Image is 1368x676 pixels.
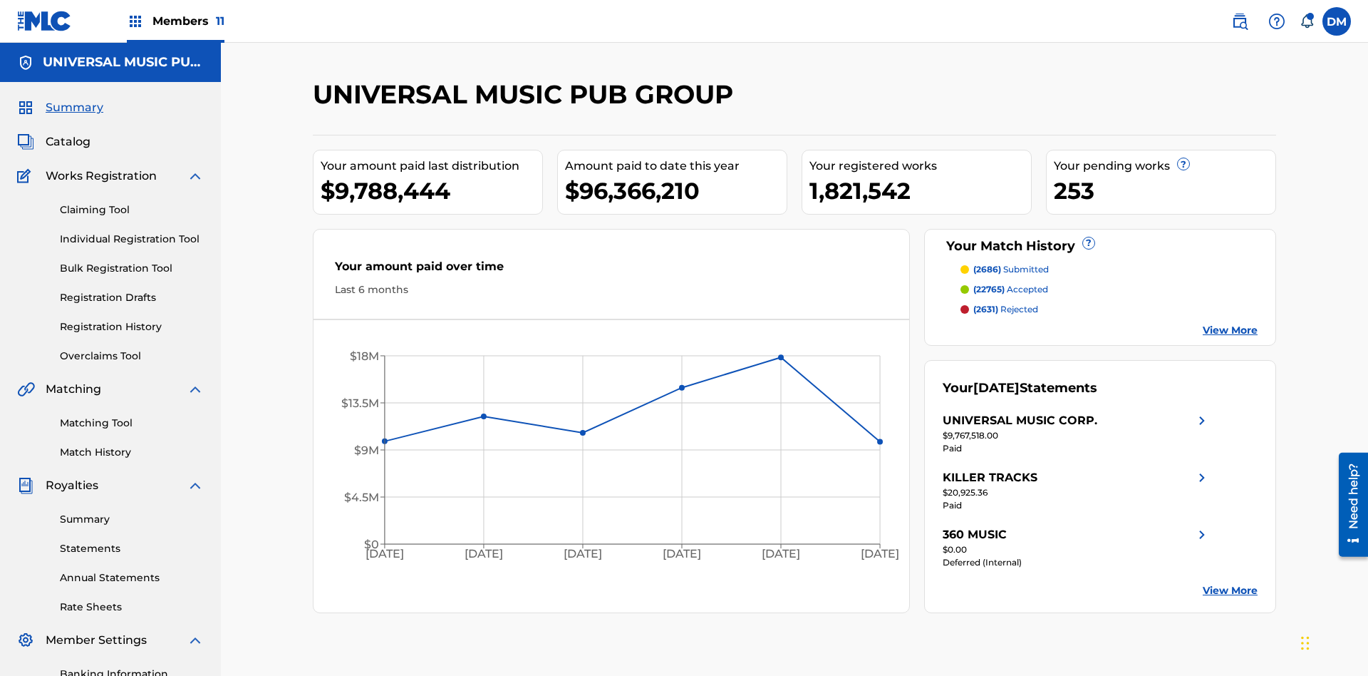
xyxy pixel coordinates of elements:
[809,158,1031,175] div: Your registered works
[943,469,1211,512] a: KILLER TRACKSright chevron icon$20,925.36Paid
[46,99,103,116] span: Summary
[943,412,1211,455] a: UNIVERSAL MUSIC CORP.right chevron icon$9,767,518.00Paid
[17,632,34,649] img: Member Settings
[17,381,35,398] img: Matching
[17,99,103,116] a: SummarySummary
[187,381,204,398] img: expand
[973,283,1048,296] p: accepted
[943,412,1097,429] div: UNIVERSAL MUSIC CORP.
[1268,13,1285,30] img: help
[565,175,787,207] div: $96,366,210
[60,232,204,247] a: Individual Registration Tool
[341,396,379,410] tspan: $13.5M
[321,175,542,207] div: $9,788,444
[187,168,204,185] img: expand
[1231,13,1248,30] img: search
[943,237,1258,256] div: Your Match History
[1297,608,1368,676] iframe: Chat Widget
[60,445,204,460] a: Match History
[1054,175,1275,207] div: 253
[60,512,204,527] a: Summary
[187,477,204,494] img: expand
[354,444,379,457] tspan: $9M
[321,158,542,175] div: Your amount paid last distribution
[313,78,740,111] h2: UNIVERSAL MUSIC PUB GROUP
[350,349,379,363] tspan: $18M
[973,264,1001,275] span: (2686)
[1193,412,1211,429] img: right chevron icon
[46,381,101,398] span: Matching
[60,570,204,585] a: Annual Statements
[60,261,204,276] a: Bulk Registration Tool
[364,538,379,551] tspan: $0
[1301,622,1310,665] div: Drag
[17,99,34,116] img: Summary
[17,133,90,150] a: CatalogCatalog
[60,541,204,556] a: Statements
[1263,7,1291,36] div: Help
[809,175,1031,207] div: 1,821,542
[1328,447,1368,564] iframe: Resource Center
[46,632,147,649] span: Member Settings
[973,263,1049,276] p: submitted
[762,548,800,561] tspan: [DATE]
[1178,158,1189,170] span: ?
[943,379,1097,398] div: Your Statements
[1083,237,1094,249] span: ?
[46,477,98,494] span: Royalties
[43,54,204,71] h5: UNIVERSAL MUSIC PUB GROUP
[960,283,1258,296] a: (22765) accepted
[60,319,204,334] a: Registration History
[943,486,1211,499] div: $20,925.36
[60,349,204,364] a: Overclaims Tool
[943,442,1211,455] div: Paid
[1225,7,1254,36] a: Public Search
[973,304,998,314] span: (2631)
[861,548,900,561] tspan: [DATE]
[187,632,204,649] img: expand
[17,168,36,185] img: Works Registration
[344,491,379,504] tspan: $4.5M
[943,526,1211,569] a: 360 MUSICright chevron icon$0.00Deferred (Internal)
[17,477,34,494] img: Royalties
[366,548,404,561] tspan: [DATE]
[216,14,224,28] span: 11
[943,469,1037,486] div: KILLER TRACKS
[17,133,34,150] img: Catalog
[1193,526,1211,543] img: right chevron icon
[17,11,72,31] img: MLC Logo
[943,556,1211,569] div: Deferred (Internal)
[60,290,204,305] a: Registration Drafts
[973,284,1005,295] span: (22765)
[973,303,1038,316] p: rejected
[152,13,224,29] span: Members
[1203,583,1258,598] a: View More
[1322,7,1351,36] div: User Menu
[17,54,34,71] img: Accounts
[1300,14,1314,29] div: Notifications
[943,526,1007,543] div: 360 MUSIC
[960,303,1258,316] a: (2631) rejected
[1193,469,1211,486] img: right chevron icon
[960,263,1258,276] a: (2686) submitted
[564,548,602,561] tspan: [DATE]
[943,543,1211,556] div: $0.00
[943,429,1211,442] div: $9,767,518.00
[46,133,90,150] span: Catalog
[335,258,888,282] div: Your amount paid over time
[465,548,503,561] tspan: [DATE]
[60,416,204,431] a: Matching Tool
[973,380,1020,396] span: [DATE]
[335,282,888,297] div: Last 6 months
[46,168,157,185] span: Works Registration
[127,13,144,30] img: Top Rightsholders
[663,548,701,561] tspan: [DATE]
[943,499,1211,512] div: Paid
[60,600,204,615] a: Rate Sheets
[1203,323,1258,338] a: View More
[565,158,787,175] div: Amount paid to date this year
[1054,158,1275,175] div: Your pending works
